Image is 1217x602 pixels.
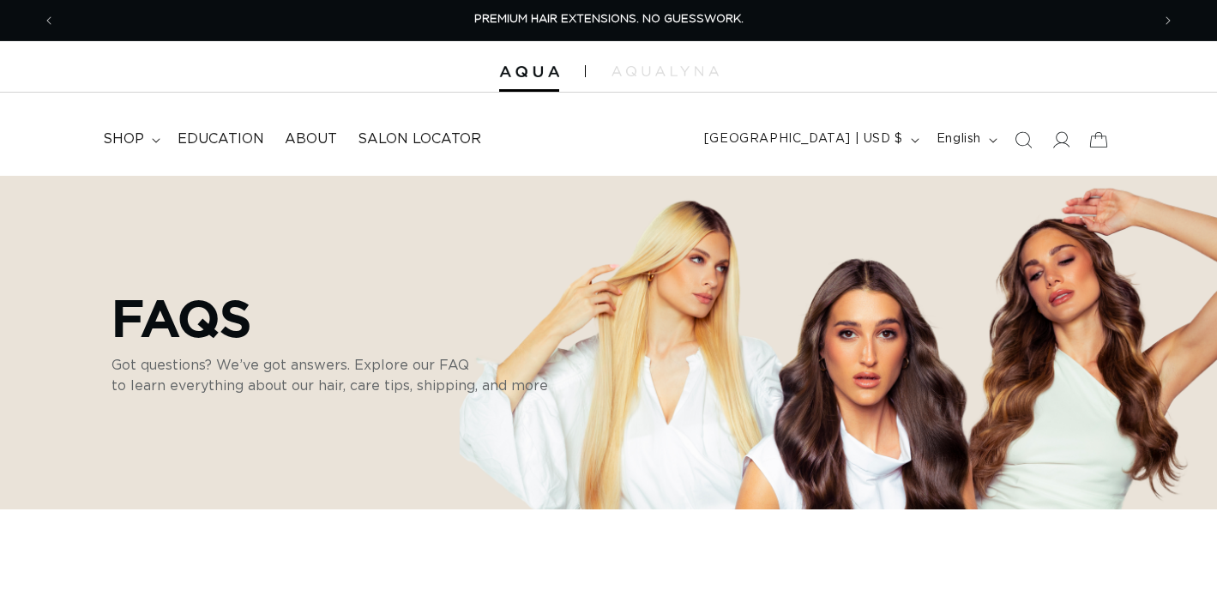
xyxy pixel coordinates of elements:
span: Salon Locator [358,130,481,148]
span: Education [178,130,264,148]
button: English [926,123,1004,156]
p: faqs [111,288,548,346]
button: [GEOGRAPHIC_DATA] | USD $ [694,123,926,156]
span: shop [103,130,144,148]
a: Salon Locator [347,120,491,159]
summary: Search [1004,121,1042,159]
img: Aqua Hair Extensions [499,66,559,78]
summary: shop [93,120,167,159]
button: Previous announcement [30,4,68,37]
a: Education [167,120,274,159]
button: Next announcement [1149,4,1187,37]
span: English [937,130,981,148]
span: About [285,130,337,148]
img: aqualyna.com [612,66,719,76]
a: About [274,120,347,159]
span: PREMIUM HAIR EXTENSIONS. NO GUESSWORK. [474,14,744,25]
span: [GEOGRAPHIC_DATA] | USD $ [704,130,903,148]
p: Got questions? We’ve got answers. Explore our FAQ to learn everything about our hair, care tips, ... [111,355,548,396]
